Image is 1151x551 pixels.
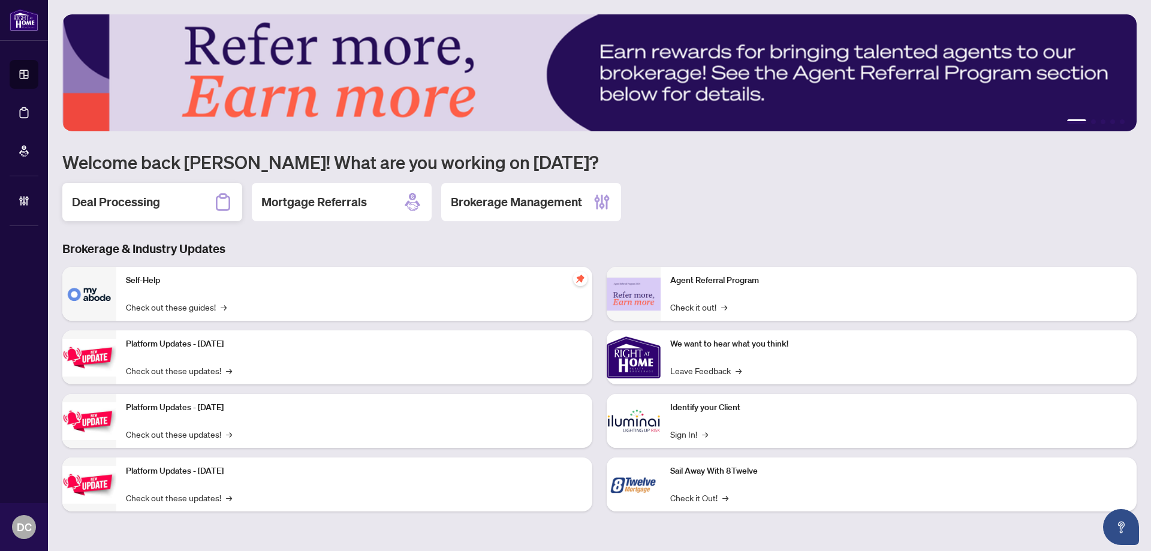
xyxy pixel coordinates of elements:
span: pushpin [573,272,587,286]
span: → [226,491,232,504]
span: → [702,427,708,441]
h3: Brokerage & Industry Updates [62,240,1137,257]
h2: Deal Processing [72,194,160,210]
button: 5 [1120,119,1125,124]
span: → [221,300,227,314]
span: → [226,364,232,377]
span: DC [17,519,32,535]
img: Slide 0 [62,14,1137,131]
a: Check it out!→ [670,300,727,314]
button: 4 [1110,119,1115,124]
img: logo [10,9,38,31]
a: Check out these updates!→ [126,427,232,441]
a: Leave Feedback→ [670,364,742,377]
img: Agent Referral Program [607,278,661,311]
a: Check it Out!→ [670,491,728,504]
p: Self-Help [126,274,583,287]
img: Platform Updates - July 8, 2025 [62,402,116,440]
h1: Welcome back [PERSON_NAME]! What are you working on [DATE]? [62,150,1137,173]
span: → [226,427,232,441]
a: Check out these updates!→ [126,491,232,504]
span: → [722,491,728,504]
img: Platform Updates - July 21, 2025 [62,339,116,377]
button: 3 [1101,119,1105,124]
a: Check out these guides!→ [126,300,227,314]
a: Check out these updates!→ [126,364,232,377]
button: Open asap [1103,509,1139,545]
a: Sign In!→ [670,427,708,441]
p: Agent Referral Program [670,274,1127,287]
img: Identify your Client [607,394,661,448]
img: Platform Updates - June 23, 2025 [62,466,116,504]
h2: Mortgage Referrals [261,194,367,210]
p: Sail Away With 8Twelve [670,465,1127,478]
button: 1 [1067,119,1086,124]
p: Platform Updates - [DATE] [126,401,583,414]
p: Identify your Client [670,401,1127,414]
p: We want to hear what you think! [670,338,1127,351]
p: Platform Updates - [DATE] [126,338,583,351]
p: Platform Updates - [DATE] [126,465,583,478]
button: 2 [1091,119,1096,124]
img: Self-Help [62,267,116,321]
h2: Brokerage Management [451,194,582,210]
img: We want to hear what you think! [607,330,661,384]
span: → [736,364,742,377]
img: Sail Away With 8Twelve [607,457,661,511]
span: → [721,300,727,314]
